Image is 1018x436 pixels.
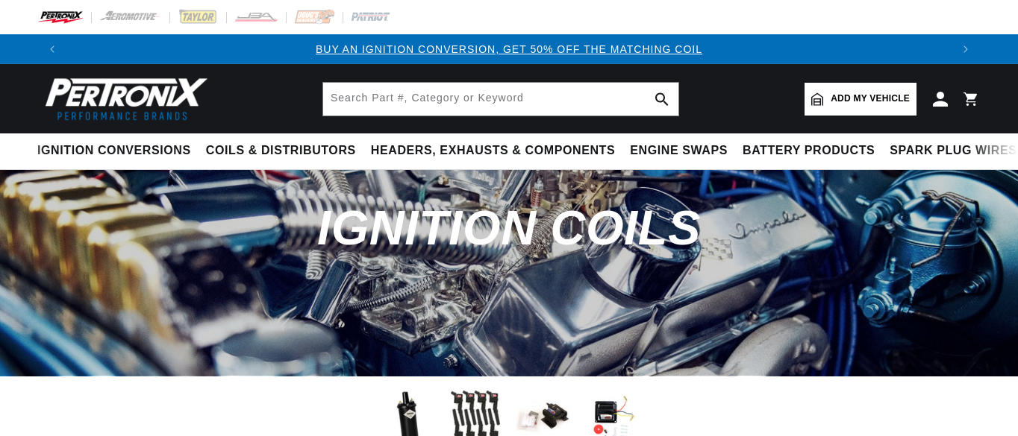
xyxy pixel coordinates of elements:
summary: Ignition Conversions [37,133,199,168]
span: Ignition Coils [317,200,701,255]
a: Add my vehicle [805,83,916,116]
button: search button [646,83,678,116]
span: Add my vehicle [831,92,910,106]
span: Engine Swaps [630,143,728,159]
summary: Engine Swaps [622,133,735,168]
span: Ignition Conversions [37,143,191,159]
img: Pertronix [37,73,209,124]
summary: Headers, Exhausts & Components [363,133,622,168]
span: Spark Plug Wires [890,143,1017,159]
span: Headers, Exhausts & Components [371,143,615,159]
summary: Battery Products [735,133,882,168]
span: Coils & Distributors [206,143,356,159]
a: BUY AN IGNITION CONVERSION, GET 50% OFF THE MATCHING COIL [316,43,702,55]
div: 1 of 3 [67,41,951,57]
div: Announcement [67,41,951,57]
button: Translation missing: en.sections.announcements.previous_announcement [37,34,67,64]
button: Translation missing: en.sections.announcements.next_announcement [951,34,981,64]
summary: Coils & Distributors [199,133,363,168]
input: Search Part #, Category or Keyword [323,83,678,116]
span: Battery Products [743,143,875,159]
